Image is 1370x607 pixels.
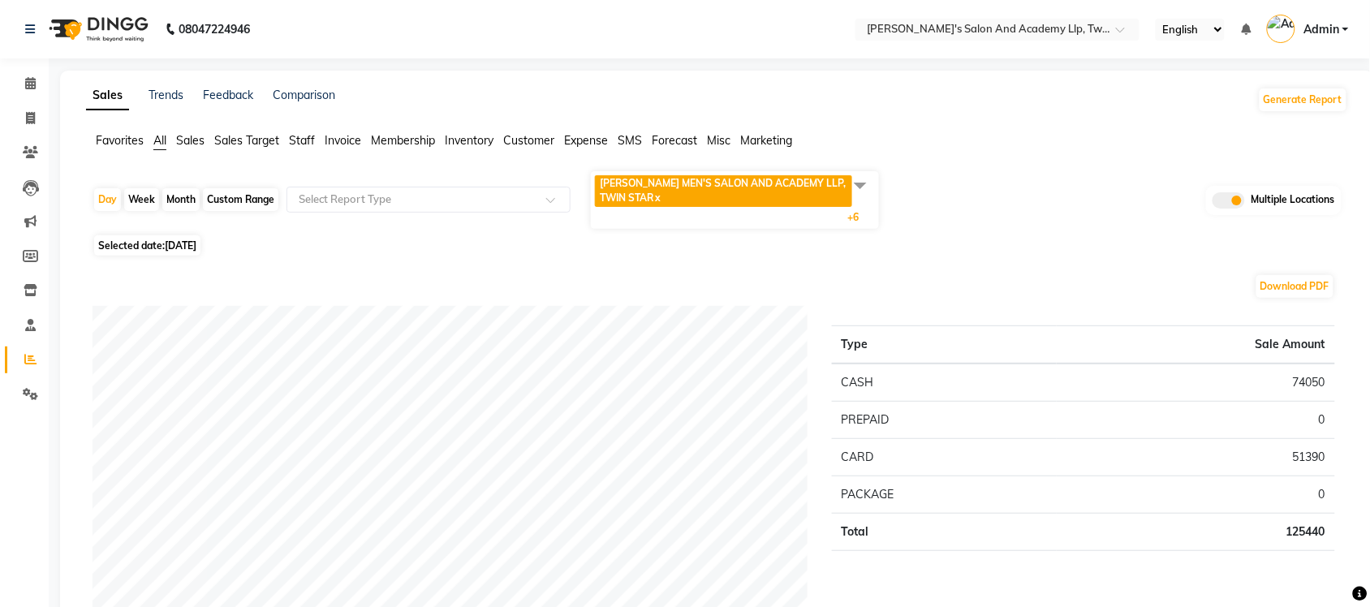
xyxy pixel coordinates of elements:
[445,133,493,148] span: Inventory
[503,133,554,148] span: Customer
[707,133,730,148] span: Misc
[1267,15,1295,43] img: Admin
[86,81,129,110] a: Sales
[740,133,792,148] span: Marketing
[848,211,872,223] span: +6
[832,476,1057,513] td: PACKAGE
[653,192,661,204] a: x
[832,325,1057,364] th: Type
[153,133,166,148] span: All
[600,177,846,204] span: [PERSON_NAME] MEN'S SALON AND ACADEMY LLP, TWIN STAR
[162,188,200,211] div: Month
[149,88,183,102] a: Trends
[203,88,253,102] a: Feedback
[165,239,196,252] span: [DATE]
[1256,275,1333,298] button: Download PDF
[41,6,153,52] img: logo
[325,133,361,148] span: Invoice
[1303,21,1339,38] span: Admin
[176,133,205,148] span: Sales
[214,133,279,148] span: Sales Target
[273,88,335,102] a: Comparison
[832,364,1057,402] td: CASH
[289,133,315,148] span: Staff
[1252,192,1335,209] span: Multiple Locations
[179,6,250,52] b: 08047224946
[1057,476,1335,513] td: 0
[1057,364,1335,402] td: 74050
[832,401,1057,438] td: PREPAID
[832,438,1057,476] td: CARD
[1057,401,1335,438] td: 0
[1057,513,1335,550] td: 125440
[832,513,1057,550] td: Total
[1057,438,1335,476] td: 51390
[1260,88,1346,111] button: Generate Report
[94,235,200,256] span: Selected date:
[203,188,278,211] div: Custom Range
[371,133,435,148] span: Membership
[652,133,697,148] span: Forecast
[94,188,121,211] div: Day
[618,133,642,148] span: SMS
[96,133,144,148] span: Favorites
[564,133,608,148] span: Expense
[124,188,159,211] div: Week
[1057,325,1335,364] th: Sale Amount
